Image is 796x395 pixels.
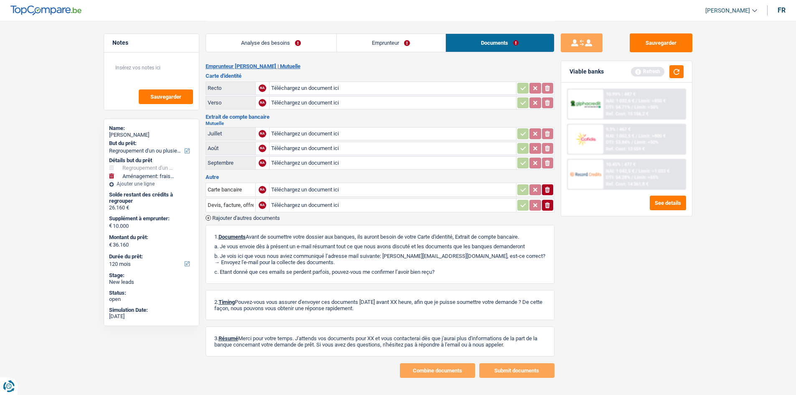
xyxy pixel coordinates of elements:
[109,272,194,279] div: Stage:
[109,290,194,296] div: Status:
[259,130,266,138] div: NA
[109,181,194,187] div: Ajouter une ligne
[206,215,280,221] button: Rajouter d'autres documents
[139,89,193,104] button: Sauvegarder
[206,73,554,79] h3: Carte d'identité
[570,99,601,109] img: AlphaCredit
[605,98,634,104] span: NAI: 1 032,6 €
[206,63,554,70] h2: Emprunteur [PERSON_NAME] | Mutuelle
[570,68,604,75] div: Viable banks
[605,181,648,187] div: Ref. Cost: 14 361,8 €
[631,67,664,76] div: Refresh
[778,6,786,14] div: fr
[109,296,194,303] div: open
[605,175,630,180] span: DTI: 54.28%
[206,114,554,120] h3: Extrait de compte bancaire
[479,363,554,378] button: Submit documents
[109,132,194,138] div: [PERSON_NAME]
[259,186,266,194] div: NA
[208,85,254,91] div: Recto
[10,5,81,15] img: TopCompare Logo
[109,307,194,313] div: Simulation Date:
[214,269,546,275] p: c. Etant donné que ces emails se perdent parfois, pouvez-vous me confirmer l’avoir bien reçu?
[605,111,648,117] div: Ref. Cost: 15 156,2 €
[208,99,254,106] div: Verso
[109,125,194,132] div: Name:
[109,157,194,164] div: Détails but du prêt
[605,133,634,139] span: NAI: 1 052,5 €
[109,279,194,285] div: New leads
[605,162,635,167] div: 10.45% | 477 €
[206,174,554,180] h3: Autre
[635,98,637,104] span: /
[109,313,194,320] div: [DATE]
[635,168,637,174] span: /
[219,335,238,341] span: Résumé
[214,335,546,348] p: 3. Merci pour votre temps. J'attends vos documents pour XX et vous contacterai dès que j'aurai p...
[638,133,665,139] span: Limit: >800 €
[259,99,266,107] div: NA
[605,127,630,132] div: 9.9% | 467 €
[219,234,246,240] span: Documents
[634,175,658,180] span: Limit: <65%
[208,145,254,151] div: Août
[206,34,336,52] a: Analyse des besoins
[109,215,192,222] label: Supplément à emprunter:
[109,204,194,211] div: 26.160 €
[259,84,266,92] div: NA
[635,133,637,139] span: /
[446,34,554,52] a: Documents
[638,98,665,104] span: Limit: >850 €
[208,160,254,166] div: Septembre
[400,363,475,378] button: Combine documents
[208,130,254,137] div: Juillet
[109,140,192,147] label: But du prêt:
[112,39,191,46] h5: Notes
[259,145,266,152] div: NA
[109,234,192,241] label: Montant du prêt:
[605,168,634,174] span: NAI: 1 042,5 €
[605,92,635,97] div: 10.99% | 487 €
[631,140,633,145] span: /
[605,104,630,110] span: DTI: 54.71%
[650,196,686,210] button: See details
[699,4,757,18] a: [PERSON_NAME]
[605,140,630,145] span: DTI: 53.84%
[570,131,601,147] img: Cofidis
[214,299,546,311] p: 2. Pouvez-vous vous assurer d'envoyer ces documents [DATE] avant XX heure, afin que je puisse sou...
[219,299,235,305] span: Timing
[214,234,546,240] p: 1. Avant de soumettre votre dossier aux banques, ils auront besoin de votre Carte d'identité, Ext...
[214,243,546,250] p: a. Je vous envoie dès à présent un e-mail résumant tout ce que nous avons discuté et les doc...
[259,201,266,209] div: NA
[631,175,633,180] span: /
[259,159,266,167] div: NA
[631,104,633,110] span: /
[109,191,194,204] div: Solde restant des crédits à regrouper
[109,222,112,229] span: €
[630,33,692,52] button: Sauvegarder
[214,253,546,265] p: b. Je vois ici que vous nous aviez communiqué l’adresse mail suivante: [PERSON_NAME][EMAIL_ADDRE...
[109,253,192,260] label: Durée du prêt:
[150,94,181,99] span: Sauvegarder
[634,104,658,110] span: Limit: <50%
[605,146,644,152] div: Ref. Cost: 13 559 €
[634,140,658,145] span: Limit: <50%
[570,166,601,182] img: Record Credits
[212,215,280,221] span: Rajouter d'autres documents
[638,168,669,174] span: Limit: >1.033 €
[705,7,750,14] span: [PERSON_NAME]
[206,121,554,126] h2: Mutuelle
[337,34,445,52] a: Emprunteur
[109,242,112,248] span: €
